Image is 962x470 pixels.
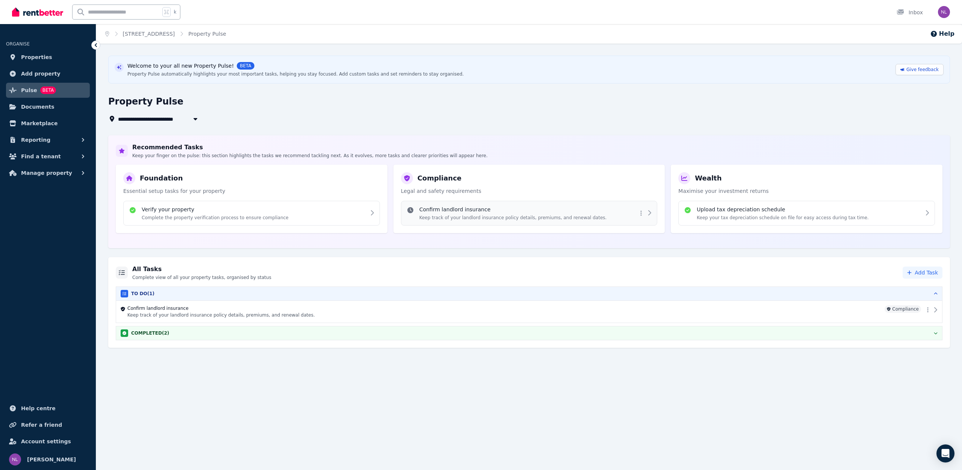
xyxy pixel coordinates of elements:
[21,437,71,446] span: Account settings
[40,86,56,94] span: BETA
[6,149,90,164] button: Find a tenant
[21,86,37,95] span: Pulse
[127,62,234,70] span: Welcome to your all new Property Pulse!
[96,24,235,44] nav: Breadcrumb
[21,53,52,62] span: Properties
[12,6,63,18] img: RentBetter
[140,173,183,183] h3: Foundation
[906,67,939,73] span: Give feedback
[936,444,954,462] div: Open Intercom Messenger
[123,187,380,195] p: Essential setup tasks for your property
[142,215,289,221] p: Complete the property verification process to ensure compliance
[127,312,882,318] p: Keep track of your landlord insurance policy details, premiums, and renewal dates.
[6,116,90,131] a: Marketplace
[419,215,607,221] p: Keep track of your landlord insurance policy details, premiums, and renewal dates.
[6,132,90,147] button: Reporting
[116,326,942,340] button: COMPLETED(2)
[930,29,954,38] button: Help
[127,305,882,311] h4: Confirm landlord insurance
[21,119,57,128] span: Marketplace
[895,64,944,75] a: Give feedback
[237,62,254,70] span: BETA
[116,287,942,300] button: TO DO(1)
[678,187,935,195] p: Maximise your investment returns
[6,401,90,416] a: Help centre
[132,153,488,159] p: Keep your finger on the pulse: this section highlights the tasks we recommend tackling next. As i...
[417,173,461,183] h3: Compliance
[678,201,935,226] div: Upload tax depreciation scheduleKeep your tax depreciation schedule on file for easy access durin...
[6,66,90,81] a: Add property
[21,102,54,111] span: Documents
[6,165,90,180] button: Manage property
[697,215,868,221] p: Keep your tax depreciation schedule on file for easy access during tax time.
[132,274,271,280] p: Complete view of all your property tasks, organised by status
[6,83,90,98] a: PulseBETA
[131,291,154,297] h3: TO DO ( 1 )
[903,267,942,279] button: Add Task
[108,96,183,108] h1: Property Pulse
[6,50,90,65] a: Properties
[9,453,21,465] img: Nadia Lobova
[419,206,607,213] h4: Confirm landlord insurance
[21,404,56,413] span: Help centre
[27,455,76,464] span: [PERSON_NAME]
[123,201,380,226] div: Verify your propertyComplete the property verification process to ensure compliance
[924,305,932,314] button: More options
[21,152,61,161] span: Find a tenant
[697,206,868,213] h4: Upload tax depreciation schedule
[6,41,30,47] span: ORGANISE
[938,6,950,18] img: Nadia Lobova
[21,168,72,177] span: Manage property
[142,206,289,213] h4: Verify your property
[132,265,271,274] h2: All Tasks
[188,31,226,37] a: Property Pulse
[127,71,464,77] div: Property Pulse automatically highlights your most important tasks, helping you stay focused. Add ...
[401,201,658,226] div: Confirm landlord insuranceKeep track of your landlord insurance policy details, premiums, and ren...
[6,417,90,432] a: Refer a friend
[695,173,721,183] h3: Wealth
[132,143,488,152] h2: Recommended Tasks
[885,305,921,313] span: Compliance
[21,69,61,78] span: Add property
[897,9,923,16] div: Inbox
[21,135,50,144] span: Reporting
[637,209,645,218] button: More options
[6,99,90,114] a: Documents
[21,420,62,429] span: Refer a friend
[131,330,169,336] h3: COMPLETED ( 2 )
[174,9,176,15] span: k
[401,187,658,195] p: Legal and safety requirements
[915,269,938,276] span: Add Task
[6,434,90,449] a: Account settings
[123,31,175,37] a: [STREET_ADDRESS]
